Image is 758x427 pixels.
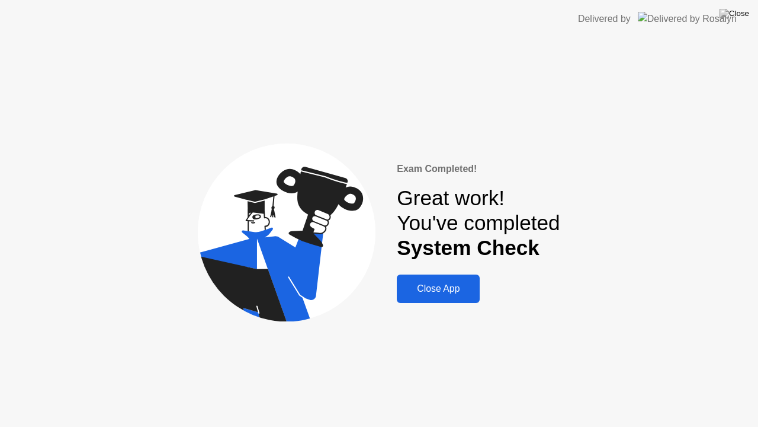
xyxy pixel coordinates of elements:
div: Delivered by [578,12,631,26]
img: Delivered by Rosalyn [638,12,737,26]
img: Close [720,9,749,18]
button: Close App [397,275,480,303]
b: System Check [397,236,539,259]
div: Exam Completed! [397,162,560,176]
div: Great work! You've completed [397,186,560,261]
div: Close App [400,283,476,294]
